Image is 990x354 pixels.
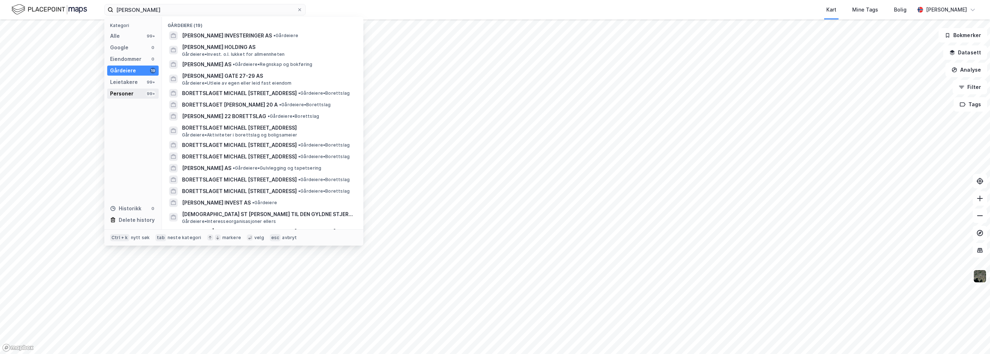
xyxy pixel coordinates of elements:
div: nytt søk [131,235,150,241]
div: Personer [110,89,133,98]
span: [PERSON_NAME] INVEST AS [182,198,251,207]
span: BORETTSLAGET MICHAEL [STREET_ADDRESS] [182,141,297,149]
span: BORETTSLAGET MICHAEL [STREET_ADDRESS] [182,175,297,184]
div: Mine Tags [852,5,878,14]
div: neste kategori [168,235,201,241]
div: Bolig [894,5,907,14]
div: Gårdeiere (19) [162,17,363,30]
span: Gårdeiere • Borettslag [268,113,319,119]
div: Leietakere [110,78,138,86]
span: FRIMURERGÅRDEN ST. JOHANNESLOGEN ST. [PERSON_NAME] TIL DET LYSENDE KORS [182,227,355,236]
span: Gårdeiere • Borettslag [298,154,350,160]
div: Gårdeiere [110,66,136,75]
span: [PERSON_NAME] HOLDING AS [182,43,355,51]
span: Gårdeiere • Borettslag [298,142,350,148]
span: • [298,154,300,159]
span: Gårdeiere • Borettslag [298,177,350,183]
div: Ctrl + k [110,234,130,241]
span: Gårdeiere [273,33,298,39]
span: Gårdeiere • Borettslag [298,90,350,96]
button: Analyse [945,63,987,77]
span: • [279,102,281,107]
div: [PERSON_NAME] [926,5,967,14]
div: 99+ [146,79,156,85]
span: BORETTSLAGET MICHAEL [STREET_ADDRESS] [182,89,297,98]
span: BORETTSLAGET [PERSON_NAME] 20 A [182,100,278,109]
span: • [233,62,235,67]
div: Kategori [110,23,159,28]
span: Gårdeiere • Regnskap og bokføring [233,62,312,67]
span: Gårdeiere • Borettslag [279,102,331,108]
div: 0 [150,45,156,50]
div: Historikk [110,204,141,213]
span: [DEMOGRAPHIC_DATA] ST [PERSON_NAME] TIL DEN GYLDNE STJERNE [182,210,355,219]
a: Mapbox homepage [2,344,34,352]
div: 99+ [146,33,156,39]
span: • [273,33,276,38]
img: logo.f888ab2527a4732fd821a326f86c7f29.svg [12,3,87,16]
span: [PERSON_NAME] AS [182,60,231,69]
span: • [233,165,235,171]
button: Tags [954,97,987,112]
div: avbryt [282,235,297,241]
div: Eiendommer [110,55,141,63]
span: • [298,177,300,182]
span: Gårdeiere • Interesseorganisasjoner ellers [182,219,276,224]
div: markere [222,235,241,241]
div: 19 [150,68,156,73]
div: esc [270,234,281,241]
img: 9k= [973,269,987,283]
button: Bokmerker [939,28,987,42]
span: Gårdeiere • Utleie av egen eller leid fast eiendom [182,80,292,86]
span: [PERSON_NAME] AS [182,164,231,172]
span: • [298,188,300,194]
span: [PERSON_NAME] 22 BORETTSLAG [182,112,266,121]
div: velg [254,235,264,241]
div: Kontrollprogram for chat [954,319,990,354]
div: Alle [110,32,120,40]
span: • [298,142,300,148]
div: tab [155,234,166,241]
span: Gårdeiere • Invest. o.l. lukket for allmennheten [182,51,285,57]
div: 0 [150,56,156,62]
span: Gårdeiere [252,200,277,206]
button: Datasett [943,45,987,60]
button: Filter [953,80,987,94]
div: Kart [826,5,836,14]
span: • [268,113,270,119]
span: Gårdeiere • Aktiviteter i borettslag og boligsameier [182,132,297,138]
span: BORETTSLAGET MICHAEL [STREET_ADDRESS] [182,187,297,196]
span: • [298,90,300,96]
span: • [252,200,254,205]
span: BORETTSLAGET MICHAEL [STREET_ADDRESS] [182,124,355,132]
span: Gårdeiere • Borettslag [298,188,350,194]
span: [PERSON_NAME] INVESTERINGER AS [182,31,272,40]
input: Søk på adresse, matrikkel, gårdeiere, leietakere eller personer [113,4,297,15]
span: [PERSON_NAME] GATE 27-29 AS [182,72,355,80]
iframe: Chat Widget [954,319,990,354]
div: Delete history [119,216,155,224]
div: 99+ [146,91,156,97]
div: Google [110,43,128,52]
span: Gårdeiere • Gulvlegging og tapetsering [233,165,321,171]
span: BORETTSLAGET MICHAEL [STREET_ADDRESS] [182,152,297,161]
div: 0 [150,206,156,211]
